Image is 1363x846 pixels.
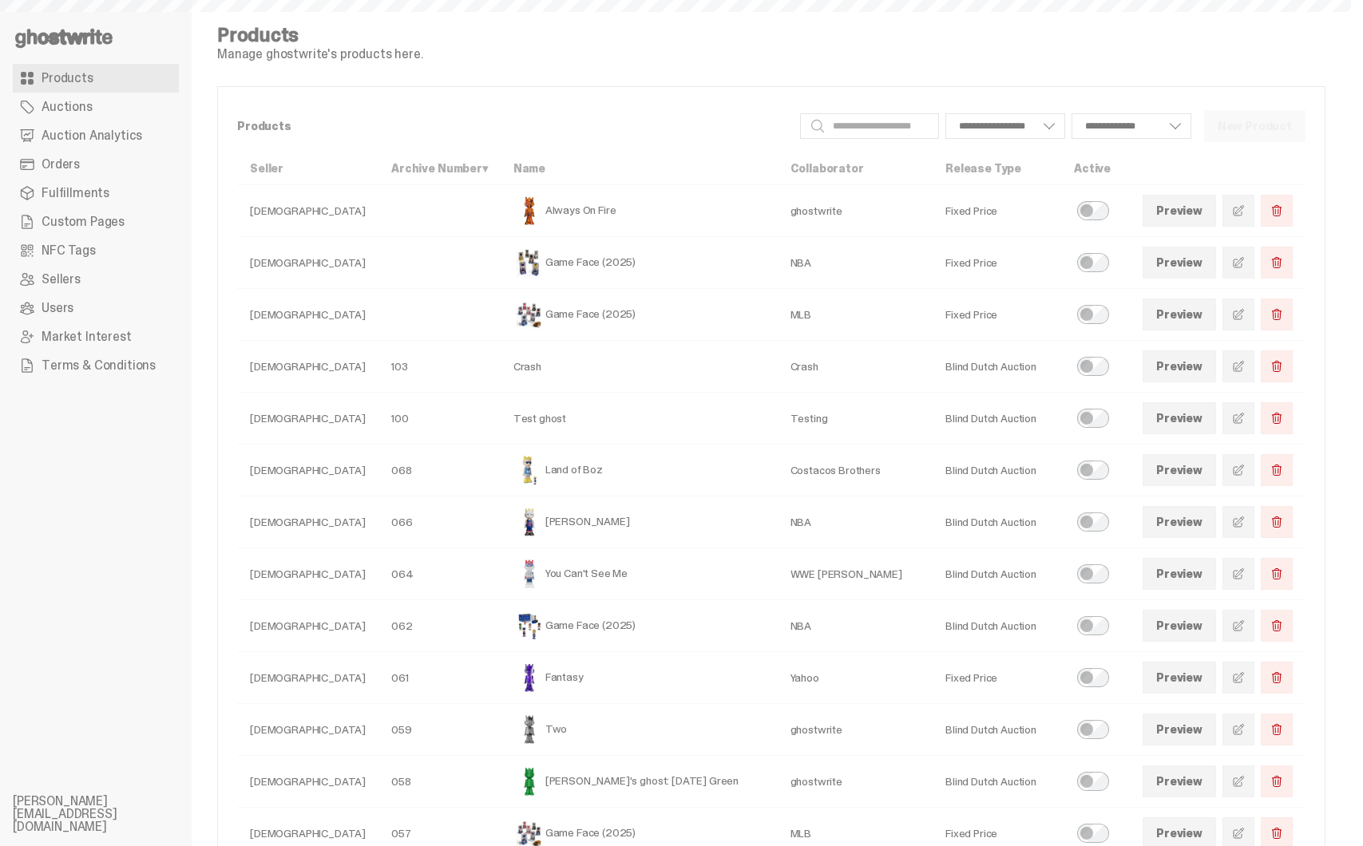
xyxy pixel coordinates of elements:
[1143,298,1216,330] a: Preview
[501,496,778,548] td: [PERSON_NAME]
[933,185,1061,237] td: Fixed Price
[42,273,81,286] span: Sellers
[378,496,501,548] td: 066
[237,496,378,548] td: [DEMOGRAPHIC_DATA]
[1143,195,1216,227] a: Preview
[237,393,378,445] td: [DEMOGRAPHIC_DATA]
[13,265,179,294] a: Sellers
[513,454,545,486] img: Land of Boz
[378,600,501,652] td: 062
[13,322,179,351] a: Market Interest
[933,393,1061,445] td: Blind Dutch Auction
[13,208,179,236] a: Custom Pages
[501,152,778,185] th: Name
[501,393,778,445] td: Test ghost
[933,704,1061,756] td: Blind Dutch Auction
[237,756,378,808] td: [DEMOGRAPHIC_DATA]
[778,548,933,600] td: WWE [PERSON_NAME]
[378,393,501,445] td: 100
[42,101,93,113] span: Auctions
[13,93,179,121] a: Auctions
[217,26,423,45] h4: Products
[778,152,933,185] th: Collaborator
[1143,350,1216,382] a: Preview
[1261,765,1293,797] button: Delete Product
[237,548,378,600] td: [DEMOGRAPHIC_DATA]
[513,298,545,330] img: Game Face (2025)
[513,765,545,797] img: Schrödinger's ghost: Sunday Green
[378,548,501,600] td: 064
[933,548,1061,600] td: Blind Dutch Auction
[13,64,179,93] a: Products
[933,445,1061,496] td: Blind Dutch Auction
[237,237,378,289] td: [DEMOGRAPHIC_DATA]
[1261,714,1293,745] button: Delete Product
[1143,610,1216,642] a: Preview
[501,289,778,341] td: Game Face (2025)
[237,600,378,652] td: [DEMOGRAPHIC_DATA]
[778,756,933,808] td: ghostwrite
[13,150,179,179] a: Orders
[13,121,179,150] a: Auction Analytics
[42,129,142,142] span: Auction Analytics
[1261,350,1293,382] button: Delete Product
[933,341,1061,393] td: Blind Dutch Auction
[237,289,378,341] td: [DEMOGRAPHIC_DATA]
[778,704,933,756] td: ghostwrite
[933,237,1061,289] td: Fixed Price
[513,714,545,745] img: Two
[237,121,787,132] p: Products
[13,236,179,265] a: NFC Tags
[778,445,933,496] td: Costacos Brothers
[501,652,778,704] td: Fantasy
[1143,714,1216,745] a: Preview
[13,795,204,833] li: [PERSON_NAME][EMAIL_ADDRESS][DOMAIN_NAME]
[501,600,778,652] td: Game Face (2025)
[42,244,96,257] span: NFC Tags
[237,445,378,496] td: [DEMOGRAPHIC_DATA]
[1143,454,1216,486] a: Preview
[513,558,545,590] img: You Can't See Me
[778,341,933,393] td: Crash
[378,756,501,808] td: 058
[42,330,132,343] span: Market Interest
[237,185,378,237] td: [DEMOGRAPHIC_DATA]
[778,600,933,652] td: NBA
[1261,558,1293,590] button: Delete Product
[1261,506,1293,538] button: Delete Product
[237,704,378,756] td: [DEMOGRAPHIC_DATA]
[501,445,778,496] td: Land of Boz
[1261,454,1293,486] button: Delete Product
[513,610,545,642] img: Game Face (2025)
[391,161,488,176] a: Archive Number▾
[933,652,1061,704] td: Fixed Price
[501,756,778,808] td: [PERSON_NAME]'s ghost: [DATE] Green
[778,289,933,341] td: MLB
[42,215,125,228] span: Custom Pages
[1261,610,1293,642] button: Delete Product
[217,48,423,61] p: Manage ghostwrite's products here.
[1143,662,1216,694] a: Preview
[933,756,1061,808] td: Blind Dutch Auction
[42,187,109,200] span: Fulfillments
[513,195,545,227] img: Always On Fire
[42,158,80,171] span: Orders
[13,179,179,208] a: Fulfillments
[1261,402,1293,434] button: Delete Product
[1143,558,1216,590] a: Preview
[513,247,545,279] img: Game Face (2025)
[1261,247,1293,279] button: Delete Product
[513,506,545,538] img: Eminem
[1261,662,1293,694] button: Delete Product
[378,704,501,756] td: 059
[933,496,1061,548] td: Blind Dutch Auction
[501,548,778,600] td: You Can't See Me
[1143,506,1216,538] a: Preview
[501,237,778,289] td: Game Face (2025)
[513,662,545,694] img: Fantasy
[933,289,1061,341] td: Fixed Price
[42,72,93,85] span: Products
[933,600,1061,652] td: Blind Dutch Auction
[13,351,179,380] a: Terms & Conditions
[237,152,378,185] th: Seller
